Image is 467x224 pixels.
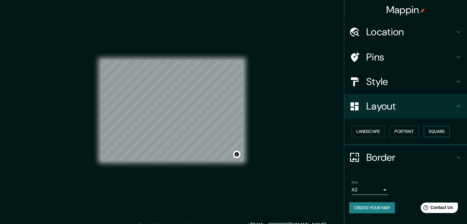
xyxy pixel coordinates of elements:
button: Create your map [349,202,395,214]
label: Size [352,180,358,185]
canvas: Map [101,60,243,161]
h4: Style [366,75,455,88]
div: Location [344,20,467,44]
div: Pins [344,45,467,69]
img: pin-icon.png [420,8,425,13]
div: Style [344,69,467,94]
h4: Pins [366,51,455,63]
div: A3 [352,185,388,195]
button: Landscape [352,126,385,137]
h4: Location [366,26,455,38]
iframe: Help widget launcher [412,200,460,217]
div: Border [344,145,467,170]
h4: Layout [366,100,455,112]
button: Toggle attribution [233,151,240,158]
button: Square [424,126,449,137]
div: Layout [344,94,467,118]
h4: Border [366,151,455,164]
button: Portrait [390,126,419,137]
h4: Mappin [386,4,425,16]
